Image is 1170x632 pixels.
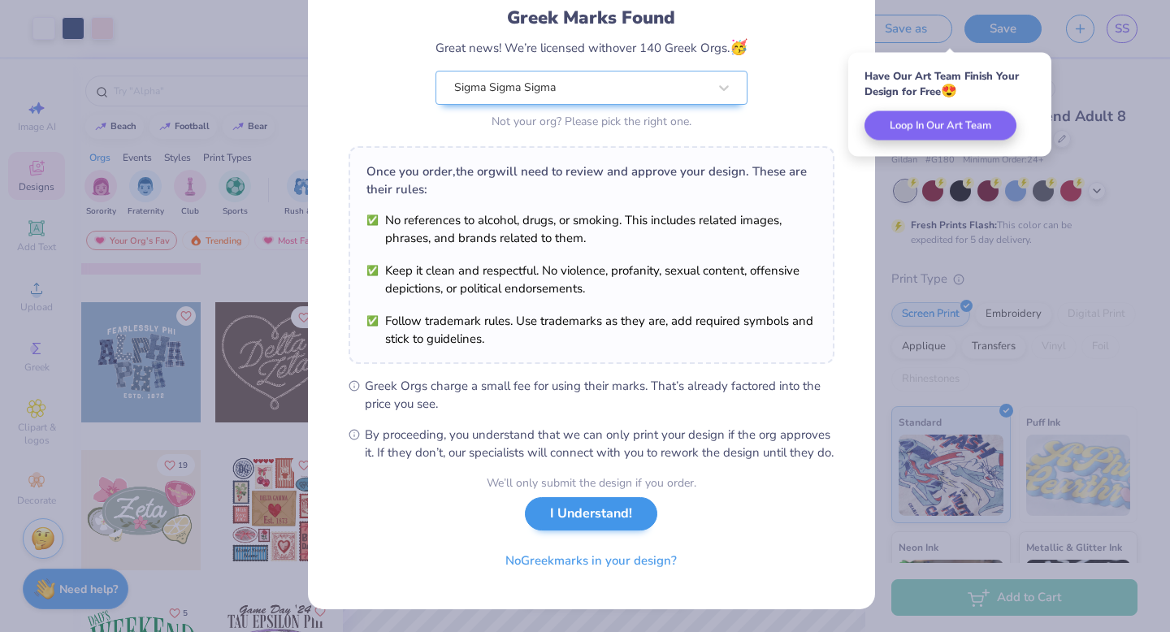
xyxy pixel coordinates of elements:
div: Greek Marks Found [435,5,747,31]
button: I Understand! [525,497,657,530]
div: Great news! We’re licensed with over 140 Greek Orgs. [435,37,747,58]
span: Greek Orgs charge a small fee for using their marks. That’s already factored into the price you see. [365,377,834,413]
li: Keep it clean and respectful. No violence, profanity, sexual content, offensive depictions, or po... [366,262,817,297]
button: NoGreekmarks in your design? [492,544,691,578]
li: Follow trademark rules. Use trademarks as they are, add required symbols and stick to guidelines. [366,312,817,348]
div: Once you order, the org will need to review and approve your design. These are their rules: [366,162,817,198]
span: By proceeding, you understand that we can only print your design if the org approves it. If they ... [365,426,834,461]
div: Not your org? Please pick the right one. [435,113,747,130]
div: Have Our Art Team Finish Your Design for Free [864,69,1035,99]
span: 😍 [941,82,957,100]
div: We’ll only submit the design if you order. [487,474,696,491]
li: No references to alcohol, drugs, or smoking. This includes related images, phrases, and brands re... [366,211,817,247]
span: 🥳 [730,37,747,57]
button: Loop In Our Art Team [864,111,1016,141]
